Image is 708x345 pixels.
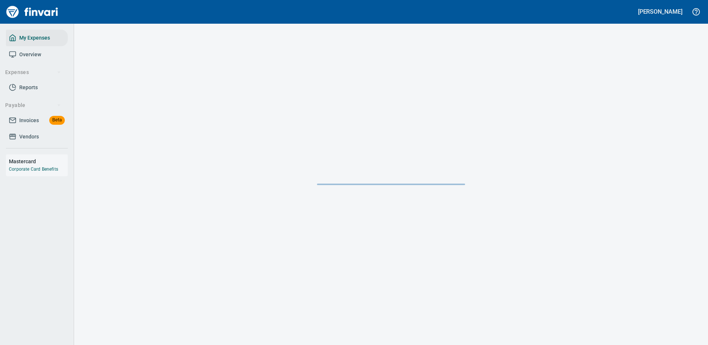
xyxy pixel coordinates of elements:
[4,3,60,21] img: Finvari
[638,8,682,16] h5: [PERSON_NAME]
[6,112,68,129] a: InvoicesBeta
[2,98,64,112] button: Payable
[6,30,68,46] a: My Expenses
[49,116,65,124] span: Beta
[19,33,50,43] span: My Expenses
[5,68,61,77] span: Expenses
[6,46,68,63] a: Overview
[19,116,39,125] span: Invoices
[19,132,39,141] span: Vendors
[6,128,68,145] a: Vendors
[9,157,68,165] h6: Mastercard
[19,50,41,59] span: Overview
[2,66,64,79] button: Expenses
[6,79,68,96] a: Reports
[5,101,61,110] span: Payable
[636,6,684,17] button: [PERSON_NAME]
[9,167,58,172] a: Corporate Card Benefits
[19,83,38,92] span: Reports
